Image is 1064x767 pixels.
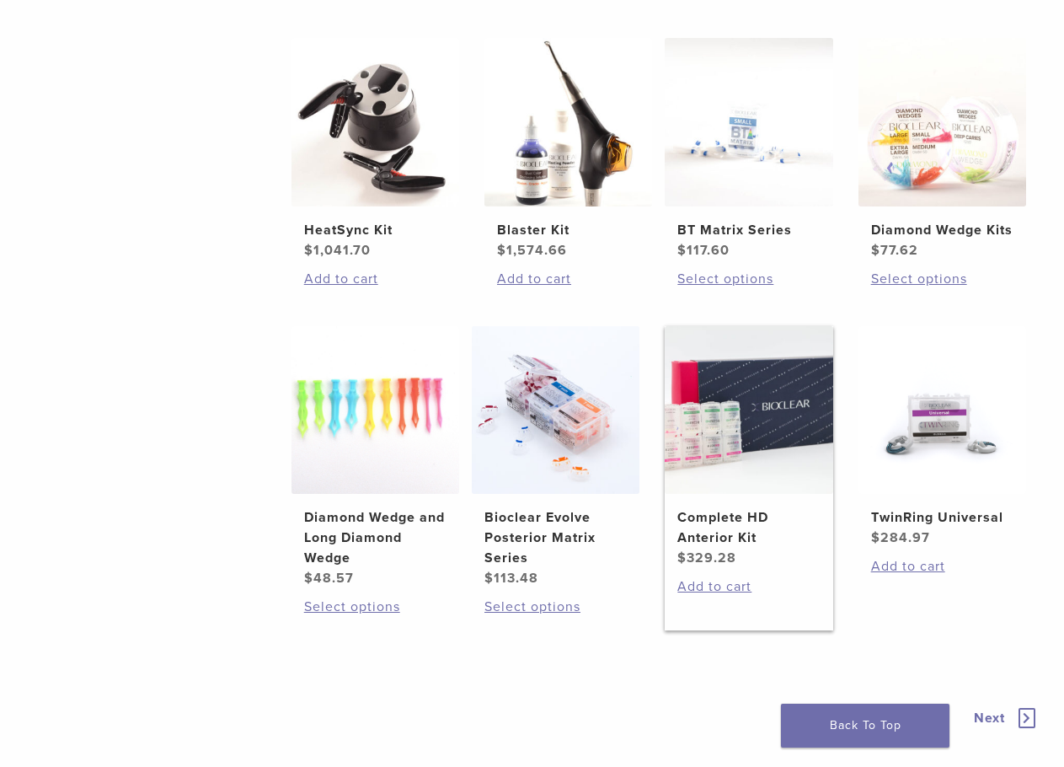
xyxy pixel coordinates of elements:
[871,242,880,259] span: $
[304,242,313,259] span: $
[871,242,918,259] bdi: 77.62
[677,507,820,548] h2: Complete HD Anterior Kit
[484,38,652,260] a: Blaster KitBlaster Kit $1,574.66
[291,38,459,206] img: HeatSync Kit
[304,507,446,568] h2: Diamond Wedge and Long Diamond Wedge
[871,556,1013,577] a: Add to cart: “TwinRing Universal”
[484,597,627,617] a: Select options for “Bioclear Evolve Posterior Matrix Series”
[497,242,567,259] bdi: 1,574.66
[781,704,949,748] a: Back To Top
[484,38,652,206] img: Blaster Kit
[665,38,832,206] img: BT Matrix Series
[484,570,538,587] bdi: 113.48
[291,38,459,260] a: HeatSync KitHeatSync Kit $1,041.70
[677,269,820,289] a: Select options for “BT Matrix Series”
[974,710,1005,727] span: Next
[677,550,736,566] bdi: 329.28
[304,220,446,240] h2: HeatSync Kit
[858,38,1026,260] a: Diamond Wedge KitsDiamond Wedge Kits $77.62
[871,529,880,546] span: $
[871,269,1013,289] a: Select options for “Diamond Wedge Kits”
[871,220,1013,240] h2: Diamond Wedge Kits
[304,570,313,587] span: $
[497,242,506,259] span: $
[858,326,1026,494] img: TwinRing Universal
[484,507,627,568] h2: Bioclear Evolve Posterior Matrix Series
[472,326,639,494] img: Bioclear Evolve Posterior Matrix Series
[677,220,820,240] h2: BT Matrix Series
[858,326,1026,548] a: TwinRing UniversalTwinRing Universal $284.97
[665,38,832,260] a: BT Matrix SeriesBT Matrix Series $117.60
[858,38,1026,206] img: Diamond Wedge Kits
[497,220,639,240] h2: Blaster Kit
[304,597,446,617] a: Select options for “Diamond Wedge and Long Diamond Wedge”
[291,326,459,588] a: Diamond Wedge and Long Diamond WedgeDiamond Wedge and Long Diamond Wedge $48.57
[304,269,446,289] a: Add to cart: “HeatSync Kit”
[677,550,687,566] span: $
[871,529,930,546] bdi: 284.97
[871,507,1013,528] h2: TwinRing Universal
[484,570,494,587] span: $
[304,570,354,587] bdi: 48.57
[304,242,371,259] bdi: 1,041.70
[665,326,832,494] img: Complete HD Anterior Kit
[677,242,730,259] bdi: 117.60
[497,269,639,289] a: Add to cart: “Blaster Kit”
[291,326,459,494] img: Diamond Wedge and Long Diamond Wedge
[677,242,687,259] span: $
[677,577,820,597] a: Add to cart: “Complete HD Anterior Kit”
[472,326,639,588] a: Bioclear Evolve Posterior Matrix SeriesBioclear Evolve Posterior Matrix Series $113.48
[665,326,832,568] a: Complete HD Anterior KitComplete HD Anterior Kit $329.28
